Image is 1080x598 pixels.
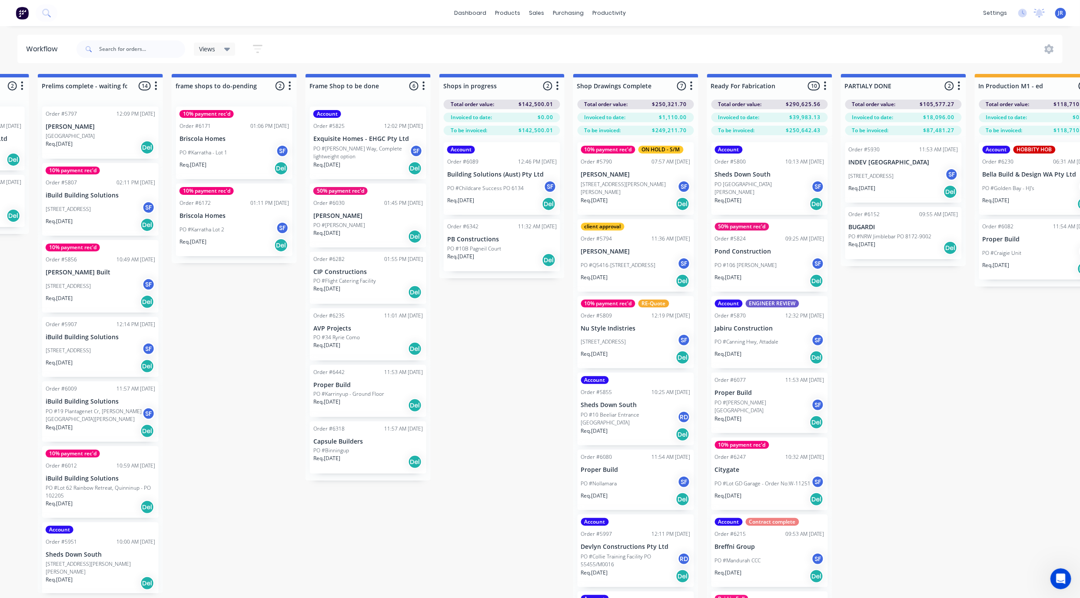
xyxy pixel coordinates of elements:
[581,453,612,461] div: Order #6080
[142,342,155,355] div: SF
[116,538,155,546] div: 10:00 AM [DATE]
[42,163,159,236] div: 10% payment rec'dOrder #580702:11 PM [DATE]iBuild Building Solutions[STREET_ADDRESS]SFReq.[DATE]Del
[715,223,769,231] div: 50% payment rec'd
[447,223,479,231] div: Order #6342
[250,199,289,207] div: 01:11 PM [DATE]
[676,274,690,288] div: Del
[581,235,612,243] div: Order #5794
[711,514,828,587] div: AccountContract completeOrder #621509:53 AM [DATE]Breffni GroupPO #Mandurah CCCSFReq.[DATE]Del
[581,223,625,231] div: client approval
[447,236,557,243] p: PB Constructions
[310,308,426,361] div: Order #623511:01 AM [DATE]AVP ProjectsPO #34 Ryrie ComoReq.[DATE]Del
[581,376,609,384] div: Account
[140,218,154,232] div: Del
[313,312,345,320] div: Order #6235
[179,238,206,246] p: Req. [DATE]
[581,248,691,255] p: [PERSON_NAME]
[811,475,824,488] div: SF
[578,219,694,292] div: client approvalOrder #579411:36 AM [DATE][PERSON_NAME]PO #Q5416-[STREET_ADDRESS]SFReq.[DATE]Del
[715,300,743,307] div: Account
[46,526,73,534] div: Account
[384,122,423,130] div: 12:02 PM [DATE]
[313,341,340,349] p: Req. [DATE]
[581,158,612,166] div: Order #5790
[444,142,560,215] div: AccountOrder #608912:46 PM [DATE]Building Solutions (Aust) Pty LtdPO #Childcare Success PO 6134SF...
[581,388,612,396] div: Order #5855
[581,530,612,538] div: Order #5997
[447,197,474,204] p: Req. [DATE]
[786,530,824,538] div: 09:53 AM [DATE]
[46,132,95,140] p: [GEOGRAPHIC_DATA]
[276,221,289,234] div: SF
[979,7,1011,20] div: settings
[384,255,423,263] div: 01:55 PM [DATE]
[46,408,142,423] p: PO #19 Plantagenet Cr, [PERSON_NAME][GEOGRAPHIC_DATA][PERSON_NAME]
[140,500,154,514] div: Del
[678,180,691,193] div: SF
[142,407,155,420] div: SF
[548,7,588,20] div: purchasing
[983,223,1014,231] div: Order #6082
[652,100,687,108] span: $250,321.70
[142,278,155,291] div: SF
[849,184,876,192] p: Req. [DATE]
[585,100,628,108] span: Total order value:
[715,261,777,269] p: PO #106 [PERSON_NAME]
[313,229,340,237] p: Req. [DATE]
[313,221,365,229] p: PO #[PERSON_NAME]
[676,197,690,211] div: Del
[274,238,288,252] div: Del
[313,110,341,118] div: Account
[715,158,746,166] div: Order #5800
[715,543,824,551] p: Breffni Group
[42,317,159,378] div: Order #590712:14 PM [DATE]iBuild Building Solutions[STREET_ADDRESS]SFReq.[DATE]Del
[518,158,557,166] div: 12:46 PM [DATE]
[447,171,557,178] p: Building Solutions (Aust) Pty Ltd
[26,44,62,54] div: Workflow
[1050,568,1071,589] iframe: Intercom live chat
[810,492,824,506] div: Del
[678,552,691,565] div: RD
[313,277,376,285] p: PO #Flight Catering Facility
[983,261,1010,269] p: Req. [DATE]
[852,100,896,108] span: Total order value:
[42,381,159,442] div: Order #600911:57 AM [DATE]iBuild Building SolutionsPO #19 Plantagenet Cr, [PERSON_NAME][GEOGRAPHI...
[313,268,423,276] p: CIP Constructions
[408,342,422,356] div: Del
[176,107,292,179] div: 10% payment rec'dOrder #617101:06 PM [DATE]Briscola HomesPO #Karratha - Lot 1SFReq.[DATE]Del
[276,144,289,157] div: SF
[810,351,824,364] div: Del
[179,110,234,118] div: 10% payment rec'd
[652,235,691,243] div: 11:36 AM [DATE]
[313,334,360,341] p: PO #34 Ryrie Como
[983,249,1022,257] p: PO #Craigie Unit
[786,376,824,384] div: 11:53 AM [DATE]
[542,197,556,211] div: Del
[1058,9,1063,17] span: JR
[849,241,876,248] p: Req. [DATE]
[578,296,694,369] div: 10% payment rec'dRE-QuoteOrder #580912:19 PM [DATE]Nu Style Indistries[STREET_ADDRESS]SFReq.[DATE...
[46,140,73,148] p: Req. [DATE]
[116,110,155,118] div: 12:09 PM [DATE]
[310,252,426,304] div: Order #628201:55 PM [DATE]CIP ConstructionsPO #Flight Catering FacilityReq.[DATE]Del
[408,230,422,244] div: Del
[581,300,635,307] div: 10% payment rec'd
[46,538,77,546] div: Order #5951
[711,438,828,510] div: 10% payment rec'dOrder #624710:32 AM [DATE]CitygatePO #Lot GD Garage - Order No:W-11251SFReq.[DAT...
[786,453,824,461] div: 10:32 AM [DATE]
[715,146,743,154] div: Account
[46,450,100,458] div: 10% payment rec'd
[581,274,608,281] p: Req. [DATE]
[46,123,155,130] p: [PERSON_NAME]
[715,312,746,320] div: Order #5870
[581,197,608,204] p: Req. [DATE]
[46,256,77,264] div: Order #5856
[849,146,880,154] div: Order #5930
[652,453,691,461] div: 11:54 AM [DATE]
[578,514,694,587] div: AccountOrder #599712:11 PM [DATE]Devlyn Constructions Pty LtdPO #Collie Training Facility PO 5545...
[179,199,211,207] div: Order #6172
[46,110,77,118] div: Order #5797
[581,180,678,196] p: [STREET_ADDRESS][PERSON_NAME][PERSON_NAME]
[652,312,691,320] div: 12:19 PM [DATE]
[581,350,608,358] p: Req. [DATE]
